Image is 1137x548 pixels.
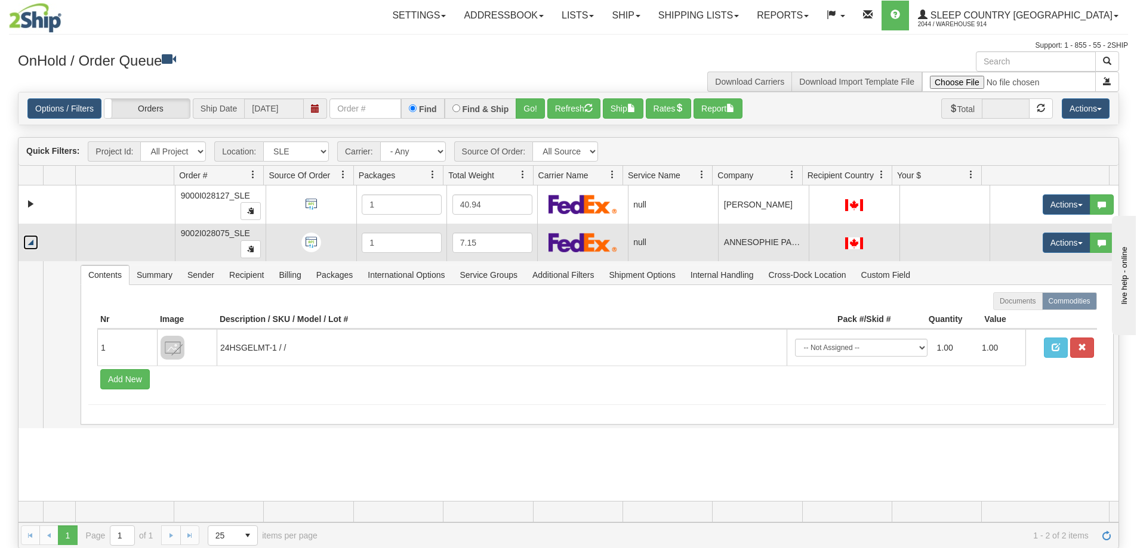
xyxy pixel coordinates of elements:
[871,165,892,185] a: Recipient Country filter column settings
[272,265,308,284] span: Billing
[86,525,153,546] span: Page of 1
[217,329,787,366] td: 24HSGELMT-1 / /
[516,98,545,119] button: Go!
[241,240,261,258] button: Copy to clipboard
[18,51,560,69] h3: OnHold / Order Queue
[9,3,61,33] img: logo2044.jpg
[419,105,437,113] label: Find
[922,72,1096,92] input: Import
[976,51,1096,72] input: Search
[977,334,1022,361] td: 1.00
[454,141,533,162] span: Source Of Order:
[180,265,221,284] span: Sender
[360,265,452,284] span: International Options
[104,99,190,118] label: Orders
[1043,194,1090,215] button: Actions
[241,202,261,220] button: Copy to clipboard
[9,10,110,19] div: live help - online
[602,265,682,284] span: Shipment Options
[845,237,863,249] img: CA
[301,233,321,252] img: API
[81,265,129,284] span: Contents
[787,310,894,329] th: Pack #/Skid #
[538,169,588,181] span: Carrier Name
[603,1,649,30] a: Ship
[214,141,263,162] span: Location:
[1097,525,1116,544] a: Refresh
[161,336,184,360] img: 8DAB37Fk3hKpn3AAAAAElFTkSuQmCC
[932,334,978,361] td: 1.00
[966,310,1025,329] th: Value
[26,145,79,157] label: Quick Filters:
[549,233,617,252] img: FedEx Express®
[993,292,1043,310] label: Documents
[88,141,140,162] span: Project Id:
[602,165,623,185] a: Carrier Name filter column settings
[525,265,602,284] span: Additional Filters
[692,165,712,185] a: Service Name filter column settings
[918,18,1007,30] span: 2044 / Warehouse 914
[215,530,231,541] span: 25
[463,105,509,113] label: Find & Ship
[1043,233,1090,253] button: Actions
[243,165,263,185] a: Order # filter column settings
[309,265,360,284] span: Packages
[909,1,1127,30] a: Sleep Country [GEOGRAPHIC_DATA] 2044 / Warehouse 914
[549,194,617,214] img: FedEx Express®
[333,165,353,185] a: Source Of Order filter column settings
[100,369,150,389] button: Add New
[329,98,401,119] input: Order #
[448,169,494,181] span: Total Weight
[208,525,318,546] span: items per page
[97,329,157,366] td: 1
[334,531,1089,540] span: 1 - 2 of 2 items
[961,165,981,185] a: Your $ filter column settings
[628,185,719,224] td: null
[646,98,692,119] button: Rates
[513,165,533,185] a: Total Weight filter column settings
[1110,213,1136,335] iframe: chat widget
[854,265,917,284] span: Custom Field
[359,169,395,181] span: Packages
[181,228,250,238] span: 9002I028075_SLE
[928,10,1113,20] span: Sleep Country [GEOGRAPHIC_DATA]
[9,41,1128,51] div: Support: 1 - 855 - 55 - 2SHIP
[157,310,217,329] th: Image
[222,265,271,284] span: Recipient
[208,525,258,546] span: Page sizes drop down
[97,310,157,329] th: Nr
[894,310,966,329] th: Quantity
[808,169,874,181] span: Recipient Country
[110,526,134,545] input: Page 1
[179,169,207,181] span: Order #
[547,98,600,119] button: Refresh
[238,526,257,545] span: select
[782,165,802,185] a: Company filter column settings
[301,194,321,214] img: API
[717,169,753,181] span: Company
[748,1,818,30] a: Reports
[694,98,742,119] button: Report
[628,169,680,181] span: Service Name
[27,98,101,119] a: Options / Filters
[553,1,603,30] a: Lists
[423,165,443,185] a: Packages filter column settings
[718,185,809,224] td: [PERSON_NAME]
[269,169,330,181] span: Source Of Order
[23,197,38,212] a: Expand
[383,1,455,30] a: Settings
[762,265,853,284] span: Cross-Dock Location
[1062,98,1110,119] button: Actions
[452,265,524,284] span: Service Groups
[58,525,77,544] span: Page 1
[19,138,1118,166] div: grid toolbar
[1095,51,1119,72] button: Search
[649,1,748,30] a: Shipping lists
[455,1,553,30] a: Addressbook
[337,141,380,162] span: Carrier:
[941,98,982,119] span: Total
[718,224,809,262] td: ANNESOPHIE PARENT
[603,98,643,119] button: Ship
[683,265,761,284] span: Internal Handling
[715,77,784,86] a: Download Carriers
